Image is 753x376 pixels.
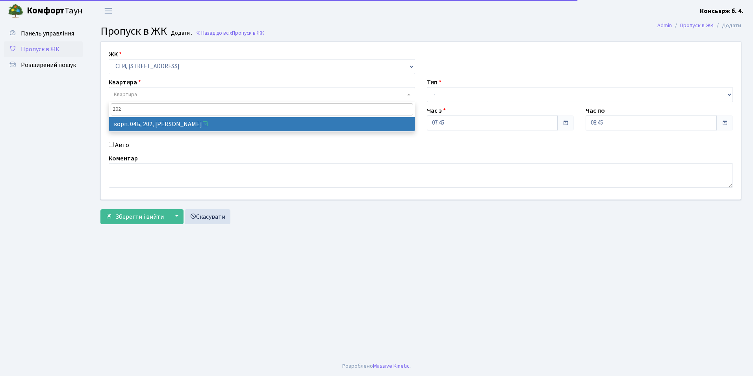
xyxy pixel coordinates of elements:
label: ЖК [109,50,122,59]
a: Розширений пошук [4,57,83,73]
span: Таун [27,4,83,18]
span: Пропуск в ЖК [232,29,264,37]
nav: breadcrumb [645,17,753,34]
label: Час по [586,106,605,115]
label: Тип [427,78,441,87]
a: Пропуск в ЖК [680,21,714,30]
li: корп. 04Б, 202, [PERSON_NAME] [109,117,415,131]
span: Розширений пошук [21,61,76,69]
a: Консьєрж б. 4. [700,6,744,16]
a: Панель управління [4,26,83,41]
b: Комфорт [27,4,65,17]
label: Авто [115,140,129,150]
a: Massive Kinetic [373,362,410,370]
div: Розроблено . [342,362,411,370]
a: Пропуск в ЖК [4,41,83,57]
small: Додати . [169,30,192,37]
img: logo.png [8,3,24,19]
li: Додати [714,21,741,30]
b: Консьєрж б. 4. [700,7,744,15]
span: Панель управління [21,29,74,38]
label: Квартира [109,78,141,87]
span: Квартира [114,91,137,99]
a: Скасувати [185,209,230,224]
a: Admin [657,21,672,30]
button: Зберегти і вийти [100,209,169,224]
label: Коментар [109,154,138,163]
a: Назад до всіхПропуск в ЖК [196,29,264,37]
span: Пропуск в ЖК [21,45,59,54]
label: Час з [427,106,446,115]
span: Зберегти і вийти [115,212,164,221]
span: Пропуск в ЖК [100,23,167,39]
button: Переключити навігацію [98,4,118,17]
